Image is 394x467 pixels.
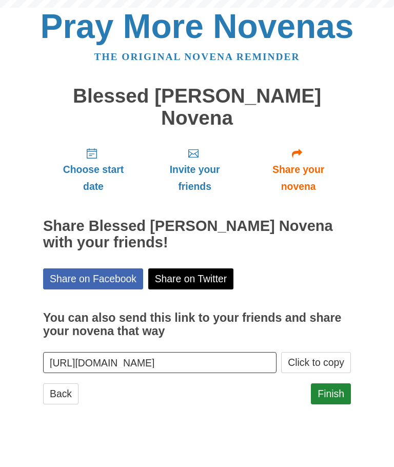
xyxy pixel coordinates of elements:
a: The original novena reminder [94,51,300,62]
a: Pray More Novenas [41,7,354,45]
span: Invite your friends [154,161,235,195]
a: Back [43,383,78,404]
a: Finish [311,383,351,404]
span: Share your novena [256,161,341,195]
button: Click to copy [281,352,351,373]
a: Share your novena [246,139,351,200]
h1: Blessed [PERSON_NAME] Novena [43,85,351,129]
a: Share on Twitter [148,268,234,289]
h3: You can also send this link to your friends and share your novena that way [43,312,351,338]
h2: Share Blessed [PERSON_NAME] Novena with your friends! [43,218,351,251]
a: Choose start date [43,139,144,200]
a: Share on Facebook [43,268,143,289]
span: Choose start date [53,161,133,195]
a: Invite your friends [144,139,246,200]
